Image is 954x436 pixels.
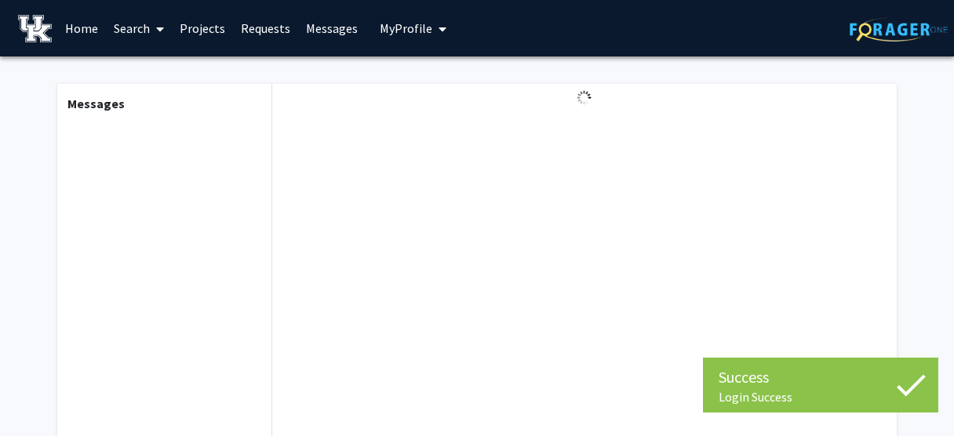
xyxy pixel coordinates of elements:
[298,1,366,56] a: Messages
[18,15,52,42] img: University of Kentucky Logo
[172,1,233,56] a: Projects
[570,84,598,111] img: Loading
[233,1,298,56] a: Requests
[850,17,948,42] img: ForagerOne Logo
[67,96,125,111] b: Messages
[380,20,432,36] span: My Profile
[106,1,172,56] a: Search
[719,389,923,405] div: Login Success
[719,365,923,389] div: Success
[57,1,106,56] a: Home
